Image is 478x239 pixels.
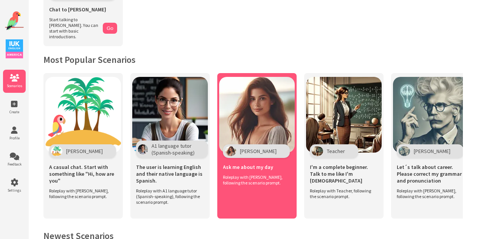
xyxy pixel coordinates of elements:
span: Profile [3,136,26,141]
span: Roleplay with [PERSON_NAME], following the scenario prompt. [49,188,113,199]
span: Roleplay with Teacher, following the scenario prompt. [310,188,374,199]
img: IUK Logo [6,39,23,58]
img: Character [225,146,236,156]
span: Settings [3,188,26,193]
img: Scenario Image [393,77,469,153]
span: [PERSON_NAME] [414,148,450,155]
img: Website Logo [5,11,24,30]
img: Character [399,146,410,156]
span: Teacher [327,148,345,155]
img: Scenario Image [306,77,382,153]
span: Create [3,109,26,114]
span: Ask me about my day [223,164,273,170]
span: A casual chat. Start with something like "Hi, how are you" [49,164,117,184]
span: Roleplay with A1 language tutor (Spanish-speaking), following the scenario prompt. [136,188,200,205]
span: Feedback [3,162,26,167]
img: Character [312,146,323,156]
img: Character [138,144,148,154]
img: Character [51,146,62,156]
span: [PERSON_NAME] [66,148,103,155]
button: Go [103,23,117,34]
span: Roleplay with [PERSON_NAME], following the scenario prompt. [397,188,461,199]
span: Start talking to [PERSON_NAME]. You can start with basic introductions. [49,17,99,39]
span: The user is learning English and their native language is Spanish. [136,164,204,184]
span: Scenarios [3,83,26,88]
h2: Most Popular Scenarios [43,54,463,66]
span: Roleplay with [PERSON_NAME], following the scenario prompt. [223,174,287,186]
span: [PERSON_NAME] [240,148,277,155]
span: Chat to [PERSON_NAME] [49,6,106,13]
img: Scenario Image [219,77,295,153]
span: Let´s talk about career. Please correct my grammar and pronunciation [397,164,465,184]
img: Scenario Image [45,77,121,153]
span: A1 language tutor (Spanish-speaking) [152,142,195,156]
img: Scenario Image [132,77,208,153]
span: I'm a complete beginner. Talk to me like I'm [DEMOGRAPHIC_DATA] [310,164,378,184]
